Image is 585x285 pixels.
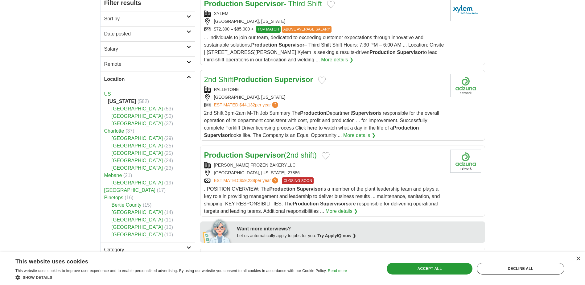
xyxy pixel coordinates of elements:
span: (10) [164,225,173,230]
a: 2nd ShiftProduction Supervisor [204,75,313,84]
span: (15) [143,202,151,208]
button: Add to favorite jobs [327,1,335,8]
span: $44,132 [239,102,255,107]
span: (25) [164,143,173,148]
a: Bertie County [112,202,142,208]
span: . POSITION OVERVIEW: The is a member of the plant leadership team and plays a key role in providi... [204,186,440,214]
a: Mebane [104,173,122,178]
a: [GEOGRAPHIC_DATA] [112,232,163,237]
img: Company logo [450,252,481,275]
div: Let us automatically apply to jobs for you. [237,233,481,239]
a: [GEOGRAPHIC_DATA] [112,114,163,119]
div: $72,300 – $85,000 + [204,26,445,33]
strong: [US_STATE] [108,99,136,104]
a: [GEOGRAPHIC_DATA] [112,210,163,215]
span: (24) [164,158,173,163]
h2: Category [104,246,187,254]
h2: Sort by [104,15,187,23]
span: (37) [126,128,134,134]
span: $59,238 [239,178,255,183]
a: [GEOGRAPHIC_DATA] [112,180,163,185]
h2: Location [104,76,187,83]
a: Production Supervisor(2nd shift) [204,151,317,159]
strong: Supervisor [297,186,323,192]
div: Accept all [387,263,472,275]
span: (17) [157,188,166,193]
span: ? [272,102,278,108]
strong: Production [269,186,295,192]
div: PALLETONE [204,86,445,93]
strong: Production [369,50,395,55]
a: ESTIMATED:$44,132per year? [214,102,280,108]
strong: Supervisors [320,201,348,206]
div: Want more interviews? [237,225,481,233]
a: Charlotte [104,128,124,134]
a: [GEOGRAPHIC_DATA] [112,225,163,230]
strong: Production [233,75,272,84]
a: XYLEM [214,11,229,16]
span: 2nd Shift 3pm-2am M-Th Job Summary The Department is responsible for the overall operation of its... [204,110,439,138]
a: More details ❯ [321,56,353,64]
a: Pinetops [104,195,123,200]
span: ? [272,177,278,184]
a: Salary [101,41,195,56]
h2: Remote [104,60,187,68]
strong: Supervisor [274,75,313,84]
strong: Supervisor [245,151,284,159]
strong: Supervisor [352,110,378,116]
strong: Supervisor [278,42,304,47]
a: Location [101,72,195,87]
a: Category [101,242,195,257]
a: [GEOGRAPHIC_DATA] [112,158,163,163]
a: More details ❯ [343,132,376,139]
span: (19) [164,180,173,185]
span: (23) [164,165,173,171]
div: [GEOGRAPHIC_DATA], [US_STATE] [204,18,445,25]
span: (14) [164,210,173,215]
strong: Supervisor [204,133,230,138]
a: Sort by [101,11,195,26]
a: US [104,91,111,97]
strong: Supervisor [397,50,423,55]
a: [GEOGRAPHIC_DATA] [112,106,163,111]
span: (29) [164,136,173,141]
a: Remote [101,56,195,72]
a: Date posted [101,26,195,41]
strong: Production [293,201,319,206]
img: apply-iq-scientist.png [203,218,233,243]
strong: Production [300,110,326,116]
h2: Date posted [104,30,187,38]
div: Show details [15,274,347,280]
img: Company logo [450,74,481,97]
span: (53) [164,106,173,111]
span: ABOVE AVERAGE SALARY [282,26,332,33]
a: ESTIMATED:$59,238per year? [214,177,280,184]
a: More details ❯ [326,208,358,215]
span: This website uses cookies to improve user experience and to enable personalised advertising. By u... [15,269,327,273]
span: (25) [164,151,173,156]
div: Close [576,257,580,261]
button: Add to favorite jobs [318,76,326,84]
span: (11) [164,217,173,222]
div: [GEOGRAPHIC_DATA], [US_STATE], 27886 [204,170,445,176]
a: [GEOGRAPHIC_DATA] [112,121,163,126]
span: TOP MATCH [256,26,280,33]
span: (582) [138,99,149,104]
span: (37) [164,121,173,126]
span: CLOSING SOON [282,177,314,184]
span: ... individuals to join our team, dedicated to exceeding customer expectations through innovative... [204,35,444,62]
span: (10) [164,232,173,237]
strong: Production [393,125,419,130]
a: [GEOGRAPHIC_DATA] [112,165,163,171]
a: [GEOGRAPHIC_DATA] [112,217,163,222]
span: Show details [23,275,52,280]
span: (50) [164,114,173,119]
strong: Production [204,151,243,159]
div: This website uses cookies [15,256,332,265]
a: [GEOGRAPHIC_DATA] [112,143,163,148]
strong: Production [251,42,277,47]
span: (16) [125,195,133,200]
div: [GEOGRAPHIC_DATA], [US_STATE] [204,94,445,101]
a: Try ApplyIQ now ❯ [317,233,356,238]
a: Read more, opens a new window [328,269,347,273]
